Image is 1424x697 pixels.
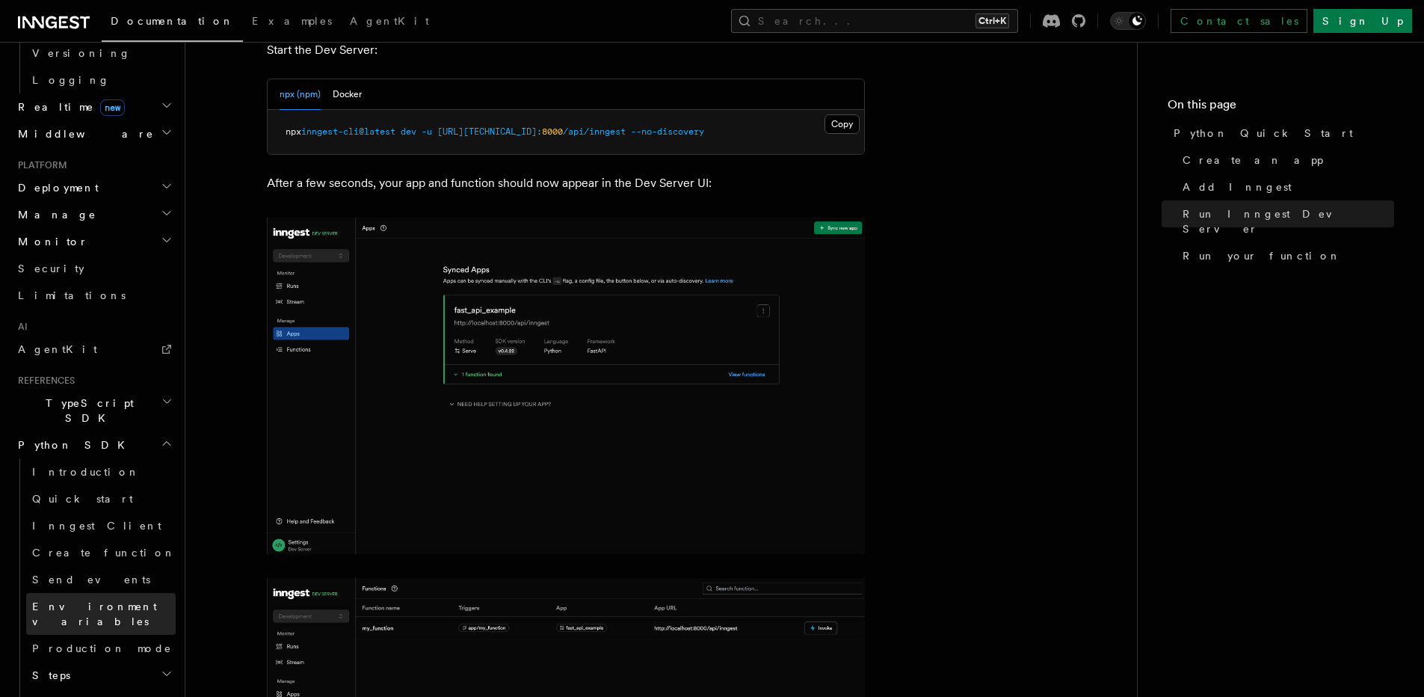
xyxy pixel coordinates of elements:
[12,432,176,458] button: Python SDK
[1110,12,1146,30] button: Toggle dark mode
[1183,153,1323,168] span: Create an app
[267,218,865,554] img: quick-start-app.png
[286,126,301,137] span: npx
[32,601,157,627] span: Environment variables
[1168,120,1394,147] a: Python Quick Start
[350,15,429,27] span: AgentKit
[333,79,362,110] button: Docker
[1183,179,1292,194] span: Add Inngest
[12,336,176,363] a: AgentKit
[1177,147,1394,174] a: Create an app
[100,99,125,116] span: new
[341,4,438,40] a: AgentKit
[12,375,75,387] span: References
[1177,242,1394,269] a: Run your function
[1183,248,1341,263] span: Run your function
[12,207,96,222] span: Manage
[243,4,341,40] a: Examples
[26,67,176,93] a: Logging
[252,15,332,27] span: Examples
[731,9,1018,33] button: Search...Ctrl+K
[280,79,321,110] button: npx (npm)
[563,126,626,137] span: /api/inngest
[12,437,134,452] span: Python SDK
[32,74,110,86] span: Logging
[32,547,176,559] span: Create function
[1183,206,1394,236] span: Run Inngest Dev Server
[18,289,126,301] span: Limitations
[301,126,395,137] span: inngest-cli@latest
[26,458,176,485] a: Introduction
[1313,9,1412,33] a: Sign Up
[12,390,176,432] button: TypeScript SDK
[422,126,432,137] span: -u
[12,396,161,426] span: TypeScript SDK
[12,120,176,147] button: Middleware
[26,512,176,539] a: Inngest Client
[111,15,234,27] span: Documentation
[32,642,172,654] span: Production mode
[32,466,140,478] span: Introduction
[12,282,176,309] a: Limitations
[1177,200,1394,242] a: Run Inngest Dev Server
[542,126,563,137] span: 8000
[102,4,243,42] a: Documentation
[32,47,131,59] span: Versioning
[267,173,865,194] p: After a few seconds, your app and function should now appear in the Dev Server UI:
[1168,96,1394,120] h4: On this page
[18,262,84,274] span: Security
[12,99,125,114] span: Realtime
[26,668,70,683] span: Steps
[26,662,176,689] button: Steps
[12,159,67,171] span: Platform
[26,635,176,662] a: Production mode
[12,180,99,195] span: Deployment
[975,13,1009,28] kbd: Ctrl+K
[1174,126,1353,141] span: Python Quick Start
[26,539,176,566] a: Create function
[267,40,865,61] p: Start the Dev Server:
[12,228,176,255] button: Monitor
[26,593,176,635] a: Environment variables
[12,93,176,120] button: Realtimenew
[12,201,176,228] button: Manage
[12,174,176,201] button: Deployment
[12,255,176,282] a: Security
[12,321,28,333] span: AI
[824,114,860,134] button: Copy
[32,493,133,505] span: Quick start
[631,126,704,137] span: --no-discovery
[26,485,176,512] a: Quick start
[437,126,542,137] span: [URL][TECHNICAL_ID]:
[18,343,97,355] span: AgentKit
[32,520,161,532] span: Inngest Client
[12,126,154,141] span: Middleware
[26,566,176,593] a: Send events
[32,574,150,586] span: Send events
[26,40,176,67] a: Versioning
[12,234,88,249] span: Monitor
[1177,174,1394,200] a: Add Inngest
[1171,9,1307,33] a: Contact sales
[401,126,416,137] span: dev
